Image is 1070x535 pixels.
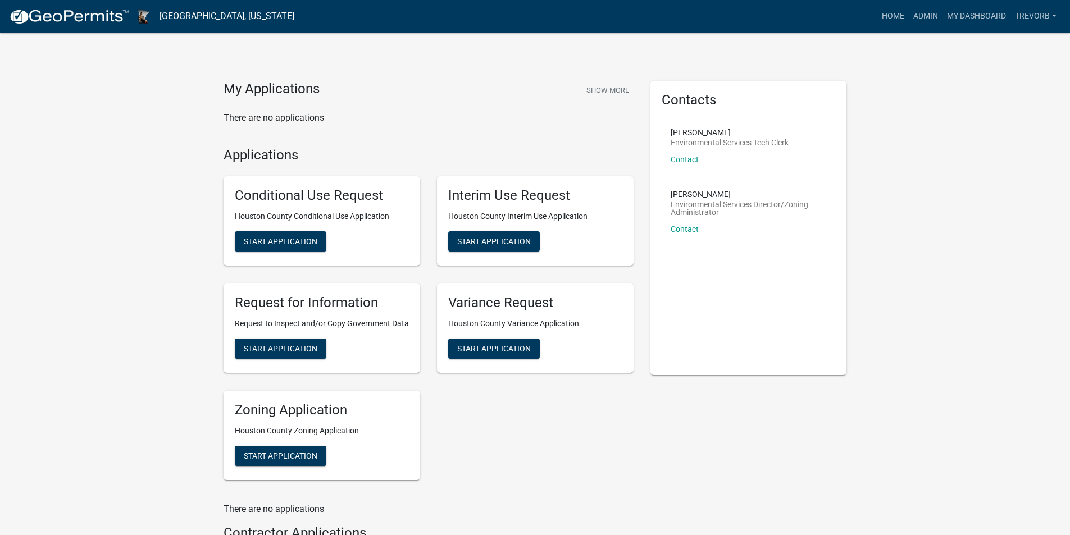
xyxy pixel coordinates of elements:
[235,211,409,222] p: Houston County Conditional Use Application
[224,147,634,489] wm-workflow-list-section: Applications
[235,402,409,418] h5: Zoning Application
[235,188,409,204] h5: Conditional Use Request
[448,295,622,311] h5: Variance Request
[235,231,326,252] button: Start Application
[671,225,699,234] a: Contact
[244,344,317,353] span: Start Application
[448,339,540,359] button: Start Application
[138,8,151,24] img: Houston County, Minnesota
[457,344,531,353] span: Start Application
[224,111,634,125] p: There are no applications
[662,92,836,108] h5: Contacts
[942,6,1010,27] a: My Dashboard
[235,425,409,437] p: Houston County Zoning Application
[582,81,634,99] button: Show More
[160,7,294,26] a: [GEOGRAPHIC_DATA], [US_STATE]
[224,502,634,516] p: There are no applications
[224,81,320,98] h4: My Applications
[448,211,622,222] p: Houston County Interim Use Application
[235,295,409,311] h5: Request for Information
[235,318,409,330] p: Request to Inspect and/or Copy Government Data
[448,231,540,252] button: Start Application
[235,446,326,466] button: Start Application
[235,339,326,359] button: Start Application
[877,6,909,27] a: Home
[671,190,827,198] p: [PERSON_NAME]
[671,139,789,147] p: Environmental Services Tech Clerk
[448,318,622,330] p: Houston County Variance Application
[1010,6,1061,27] a: TrevorB
[671,155,699,164] a: Contact
[909,6,942,27] a: Admin
[244,451,317,460] span: Start Application
[671,129,789,136] p: [PERSON_NAME]
[457,237,531,246] span: Start Application
[244,237,317,246] span: Start Application
[448,188,622,204] h5: Interim Use Request
[224,147,634,163] h4: Applications
[671,200,827,216] p: Environmental Services Director/Zoning Administrator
